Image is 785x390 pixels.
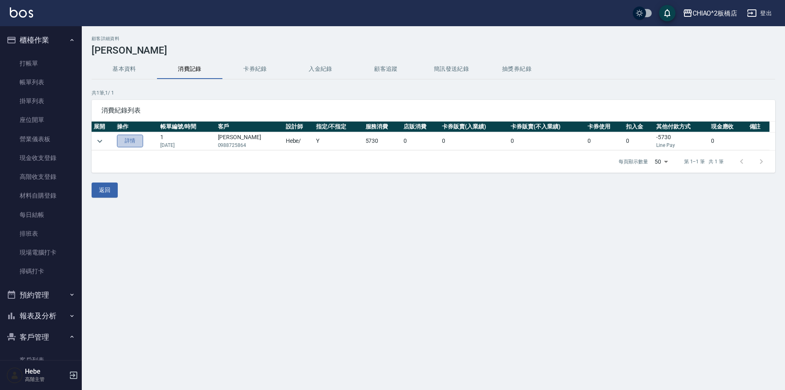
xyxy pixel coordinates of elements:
td: 0 [401,132,440,150]
button: 卡券紀錄 [222,59,288,79]
p: 高階主管 [25,376,67,383]
th: 其他付款方式 [654,122,709,132]
th: 指定/不指定 [314,122,363,132]
button: 基本資料 [92,59,157,79]
td: [PERSON_NAME] [216,132,284,150]
th: 展開 [92,122,115,132]
td: 0 [709,132,747,150]
a: 掃碼打卡 [3,262,78,281]
a: 現金收支登錄 [3,149,78,167]
th: 現金應收 [709,122,747,132]
button: save [659,5,675,21]
a: 排班表 [3,224,78,243]
a: 材料自購登錄 [3,186,78,205]
button: 抽獎券紀錄 [484,59,549,79]
td: 0 [585,132,624,150]
th: 卡券販賣(入業績) [440,122,509,132]
td: Hebe / [284,132,314,150]
a: 現場電腦打卡 [3,243,78,262]
a: 打帳單 [3,54,78,73]
td: Y [314,132,363,150]
span: 消費紀錄列表 [101,106,765,115]
button: 簡訊發送紀錄 [419,59,484,79]
button: 返回 [92,183,118,198]
button: 登出 [744,6,775,21]
h2: 顧客詳細資料 [92,36,775,41]
td: 0 [509,132,585,150]
p: 0988725864 [218,142,282,149]
th: 操作 [115,122,158,132]
a: 詳情 [117,135,143,147]
td: 0 [624,132,654,150]
p: Line Pay [656,142,707,149]
img: Person [7,367,23,383]
div: CHIAO^2板橋店 [693,8,738,18]
th: 設計師 [284,122,314,132]
div: 50 [651,151,671,173]
a: 座位開單 [3,110,78,129]
p: 共 1 筆, 1 / 1 [92,89,775,97]
td: 0 [440,132,509,150]
th: 卡券使用 [585,122,624,132]
p: 第 1–1 筆 共 1 筆 [684,158,724,165]
td: -5730 [654,132,709,150]
a: 客戶列表 [3,351,78,370]
th: 客戶 [216,122,284,132]
h3: [PERSON_NAME] [92,45,775,56]
a: 掛單列表 [3,92,78,110]
th: 帳單編號/時間 [158,122,216,132]
img: Logo [10,7,33,18]
th: 卡券販賣(不入業績) [509,122,585,132]
button: 櫃檯作業 [3,29,78,51]
h5: Hebe [25,367,67,376]
p: 每頁顯示數量 [619,158,648,165]
button: 預約管理 [3,284,78,306]
button: 入金紀錄 [288,59,353,79]
p: [DATE] [160,142,214,149]
a: 帳單列表 [3,73,78,92]
button: 消費記錄 [157,59,222,79]
button: expand row [94,135,106,147]
td: 5730 [363,132,402,150]
th: 備註 [747,122,769,132]
td: 1 [158,132,216,150]
a: 營業儀表板 [3,130,78,149]
th: 扣入金 [624,122,654,132]
th: 店販消費 [401,122,440,132]
button: 顧客追蹤 [353,59,419,79]
th: 服務消費 [363,122,402,132]
a: 每日結帳 [3,205,78,224]
a: 高階收支登錄 [3,167,78,186]
button: CHIAO^2板橋店 [680,5,741,22]
button: 報表及分析 [3,305,78,327]
button: 客戶管理 [3,327,78,348]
